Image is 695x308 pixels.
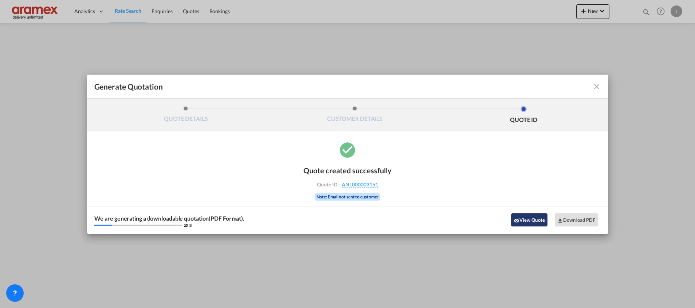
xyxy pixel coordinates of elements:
[557,218,563,224] md-icon: icon-download
[555,213,598,226] button: Download PDF
[338,141,357,159] md-icon: icon-checkbox-marked-circle
[592,82,601,91] md-icon: icon-close fg-AAA8AD cursor m-0
[303,166,392,175] div: Quote created successfully
[102,106,271,126] li: QUOTE DETAILS
[315,193,380,201] div: Note: Email not sent to customer
[87,75,608,234] md-dialog: Generate QuotationQUOTE ...
[184,223,192,227] div: 20 %
[342,181,378,188] span: ANL000003151
[270,106,439,126] li: CUSTOMER DETAILS
[514,218,519,224] md-icon: icon-eye
[511,213,547,226] button: icon-eyeView Quote
[305,181,390,188] div: Quote ID :
[94,82,163,91] span: Generate Quotation
[439,106,608,126] li: QUOTE ID
[94,216,245,221] div: We are generating a downloadable quotation(PDF Format).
